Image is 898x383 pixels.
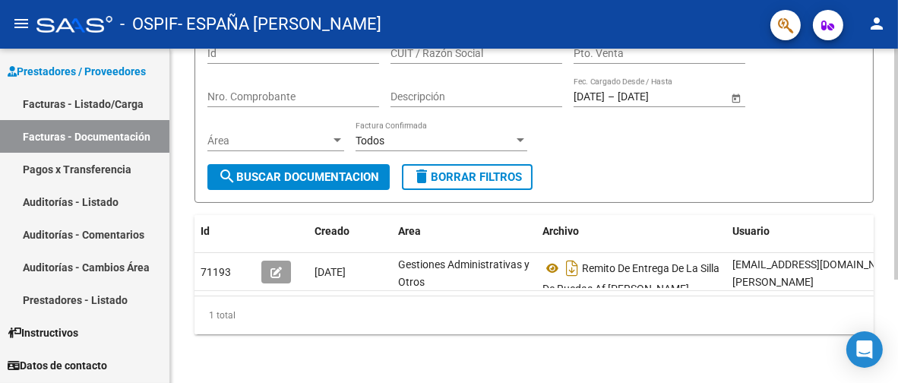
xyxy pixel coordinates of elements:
[868,14,886,33] mat-icon: person
[402,164,533,190] button: Borrar Filtros
[201,266,231,278] span: 71193
[308,215,392,248] datatable-header-cell: Creado
[12,14,30,33] mat-icon: menu
[542,225,579,237] span: Archivo
[536,215,726,248] datatable-header-cell: Archivo
[201,225,210,237] span: Id
[315,225,349,237] span: Creado
[120,8,178,41] span: - OSPIF
[218,167,236,185] mat-icon: search
[315,266,346,278] span: [DATE]
[8,357,107,374] span: Datos de contacto
[392,215,536,248] datatable-header-cell: Area
[728,90,744,106] button: Open calendar
[356,135,384,147] span: Todos
[194,215,255,248] datatable-header-cell: Id
[846,331,883,368] div: Open Intercom Messenger
[178,8,381,41] span: - ESPAÑA [PERSON_NAME]
[574,90,605,103] input: Start date
[413,167,431,185] mat-icon: delete
[542,262,719,295] span: Remito De Entrega De La Silla De Ruedas Af [PERSON_NAME]
[413,170,522,184] span: Borrar Filtros
[732,225,770,237] span: Usuario
[398,258,530,288] span: Gestiones Administrativas y Otros
[8,63,146,80] span: Prestadores / Proveedores
[618,90,692,103] input: End date
[562,256,582,280] i: Descargar documento
[218,170,379,184] span: Buscar Documentacion
[207,135,330,147] span: Área
[8,324,78,341] span: Instructivos
[398,225,421,237] span: Area
[194,296,874,334] div: 1 total
[608,90,615,103] span: –
[207,164,390,190] button: Buscar Documentacion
